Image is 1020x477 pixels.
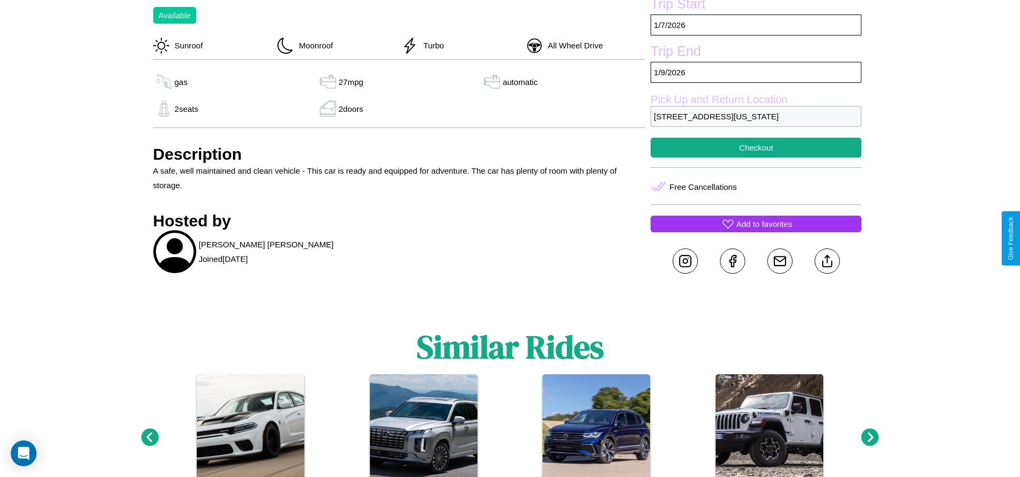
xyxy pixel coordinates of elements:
[153,212,646,230] h3: Hosted by
[418,38,444,53] p: Turbo
[651,138,861,158] button: Checkout
[543,38,603,53] p: All Wheel Drive
[651,15,861,35] p: 1 / 7 / 2026
[1007,217,1015,260] div: Give Feedback
[153,163,646,193] p: A safe, well maintained and clean vehicle - This car is ready and equipped for adventure. The car...
[153,145,646,163] h3: Description
[651,216,861,232] button: Add to favorites
[159,8,191,23] p: Available
[339,102,363,116] p: 2 doors
[317,101,339,117] img: gas
[651,94,861,106] label: Pick Up and Return Location
[153,74,175,90] img: gas
[736,217,792,231] p: Add to favorites
[651,106,861,127] p: [STREET_ADDRESS][US_STATE]
[651,44,861,62] label: Trip End
[175,75,188,89] p: gas
[417,325,604,369] h1: Similar Rides
[481,74,503,90] img: gas
[339,75,363,89] p: 27 mpg
[153,101,175,117] img: gas
[175,102,198,116] p: 2 seats
[199,252,248,266] p: Joined [DATE]
[317,74,339,90] img: gas
[651,62,861,83] p: 1 / 9 / 2026
[11,440,37,466] div: Open Intercom Messenger
[199,237,334,252] p: [PERSON_NAME] [PERSON_NAME]
[503,75,538,89] p: automatic
[669,180,737,194] p: Free Cancellations
[294,38,333,53] p: Moonroof
[169,38,203,53] p: Sunroof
